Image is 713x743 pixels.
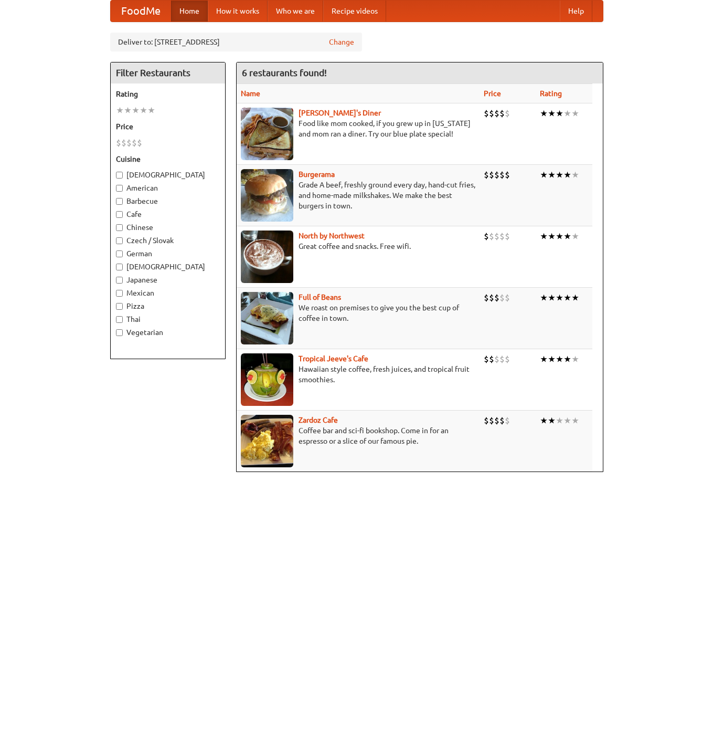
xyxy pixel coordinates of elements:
[540,415,548,426] li: ★
[116,264,123,270] input: [DEMOGRAPHIC_DATA]
[116,237,123,244] input: Czech / Slovak
[548,108,556,119] li: ★
[299,354,368,363] a: Tropical Jeeve's Cafe
[548,353,556,365] li: ★
[489,169,494,181] li: $
[563,292,571,304] li: ★
[116,301,220,311] label: Pizza
[268,1,323,22] a: Who we are
[241,241,475,252] p: Great coffee and snacks. Free wifi.
[563,231,571,242] li: ★
[489,108,494,119] li: $
[299,170,335,179] a: Burgerama
[489,292,494,304] li: $
[116,183,220,193] label: American
[242,68,327,78] ng-pluralize: 6 restaurants found!
[556,353,563,365] li: ★
[116,235,220,246] label: Czech / Slovak
[116,261,220,272] label: [DEMOGRAPHIC_DATA]
[484,292,489,304] li: $
[241,118,475,139] p: Food like mom cooked, if you grew up in [US_STATE] and mom ran a diner. Try our blue plate special!
[241,353,293,406] img: jeeves.jpg
[484,415,489,426] li: $
[556,169,563,181] li: ★
[116,170,220,180] label: [DEMOGRAPHIC_DATA]
[171,1,208,22] a: Home
[556,231,563,242] li: ★
[489,415,494,426] li: $
[548,169,556,181] li: ★
[116,172,123,179] input: [DEMOGRAPHIC_DATA]
[494,415,499,426] li: $
[126,137,132,149] li: $
[505,415,510,426] li: $
[489,353,494,365] li: $
[556,292,563,304] li: ★
[116,224,123,231] input: Chinese
[132,104,140,116] li: ★
[499,415,505,426] li: $
[484,353,489,365] li: $
[505,169,510,181] li: $
[571,415,579,426] li: ★
[116,327,220,338] label: Vegetarian
[116,198,123,205] input: Barbecue
[116,121,220,132] h5: Price
[494,353,499,365] li: $
[299,109,381,117] a: [PERSON_NAME]'s Diner
[299,416,338,424] a: Zardoz Cafe
[140,104,147,116] li: ★
[499,169,505,181] li: $
[484,89,501,98] a: Price
[116,137,121,149] li: $
[571,108,579,119] li: ★
[563,353,571,365] li: ★
[571,353,579,365] li: ★
[116,185,123,192] input: American
[548,231,556,242] li: ★
[563,415,571,426] li: ★
[505,353,510,365] li: $
[563,169,571,181] li: ★
[484,108,489,119] li: $
[494,108,499,119] li: $
[116,316,123,323] input: Thai
[116,154,220,164] h5: Cuisine
[116,104,124,116] li: ★
[116,196,220,206] label: Barbecue
[116,288,220,298] label: Mexican
[556,108,563,119] li: ★
[540,292,548,304] li: ★
[489,231,494,242] li: $
[116,290,123,297] input: Mexican
[111,1,171,22] a: FoodMe
[116,277,123,284] input: Japanese
[563,108,571,119] li: ★
[147,104,155,116] li: ★
[299,232,365,240] a: North by Northwest
[111,62,225,83] h4: Filter Restaurants
[494,231,499,242] li: $
[540,108,548,119] li: ★
[116,211,123,218] input: Cafe
[499,292,505,304] li: $
[241,425,475,446] p: Coffee bar and sci-fi bookshop. Come in for an espresso or a slice of our famous pie.
[137,137,142,149] li: $
[241,364,475,385] p: Hawaiian style coffee, fresh juices, and tropical fruit smoothies.
[241,180,475,211] p: Grade A beef, freshly ground every day, hand-cut fries, and home-made milkshakes. We make the bes...
[540,89,562,98] a: Rating
[241,108,293,160] img: sallys.jpg
[241,292,293,344] img: beans.jpg
[241,415,293,467] img: zardoz.jpg
[110,33,362,51] div: Deliver to: [STREET_ADDRESS]
[299,293,341,301] a: Full of Beans
[116,248,220,259] label: German
[571,292,579,304] li: ★
[505,231,510,242] li: $
[494,292,499,304] li: $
